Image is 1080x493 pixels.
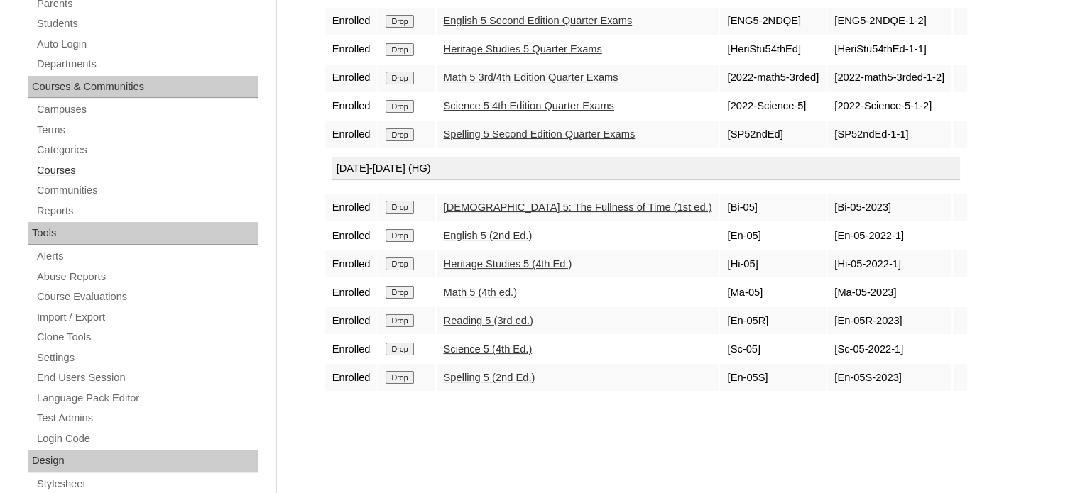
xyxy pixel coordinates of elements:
td: [HeriStu54thEd-1-1] [827,36,951,63]
td: [En-05-2022-1] [827,222,951,249]
td: [Ma-05-2023] [827,279,951,306]
input: Drop [386,286,413,299]
a: [DEMOGRAPHIC_DATA] 5: The Fullness of Time (1st ed.) [444,201,712,213]
input: Drop [386,257,413,270]
input: Drop [386,100,413,113]
td: Enrolled [325,36,378,63]
a: Math 5 3rd/4th Edition Quarter Exams [444,72,618,83]
a: Courses [36,162,258,179]
div: [DATE]-[DATE] (HG) [332,157,960,181]
a: Alerts [36,248,258,265]
input: Drop [386,343,413,355]
a: Test Admins [36,409,258,427]
td: [En-05R-2023] [827,307,951,334]
a: Stylesheet [36,475,258,493]
td: [2022-Science-5-1-2] [827,93,951,120]
a: Abuse Reports [36,268,258,286]
a: Course Evaluations [36,288,258,306]
td: Enrolled [325,364,378,391]
td: Enrolled [325,121,378,148]
div: Design [28,450,258,472]
td: Enrolled [325,222,378,249]
input: Drop [386,201,413,214]
a: Reports [36,202,258,220]
a: Math 5 (4th ed.) [444,287,517,298]
a: Science 5 4th Edition Quarter Exams [444,100,614,111]
a: Departments [36,55,258,73]
a: Campuses [36,101,258,118]
td: [Bi-05-2023] [827,194,951,221]
div: Tools [28,222,258,245]
td: Enrolled [325,250,378,277]
td: [Bi-05] [720,194,826,221]
a: Terms [36,121,258,139]
a: Science 5 (4th Ed.) [444,343,533,355]
td: [En-05] [720,222,826,249]
input: Drop [386,371,413,384]
td: Enrolled [325,65,378,92]
td: [SP52ndEd-1-1] [827,121,951,148]
td: [En-05S-2023] [827,364,951,391]
a: Login Code [36,430,258,448]
a: Clone Tools [36,328,258,346]
td: Enrolled [325,307,378,334]
a: English 5 (2nd Ed.) [444,230,533,241]
a: Language Pack Editor [36,389,258,407]
td: Enrolled [325,8,378,35]
td: [ENG5-2NDQE] [720,8,826,35]
a: Spelling 5 (2nd Ed.) [444,372,535,383]
div: Courses & Communities [28,76,258,99]
td: [SP52ndEd] [720,121,826,148]
a: Communities [36,182,258,199]
input: Drop [386,128,413,141]
a: Categories [36,141,258,159]
td: [Sc-05] [720,336,826,362]
a: Heritage Studies 5 (4th Ed.) [444,258,572,270]
a: Reading 5 (3rd ed.) [444,315,533,326]
input: Drop [386,314,413,327]
td: [Ma-05] [720,279,826,306]
a: End Users Session [36,369,258,387]
td: [Sc-05-2022-1] [827,336,951,362]
a: Spelling 5 Second Edition Quarter Exams [444,128,636,140]
td: Enrolled [325,194,378,221]
a: Settings [36,349,258,367]
td: Enrolled [325,93,378,120]
a: Heritage Studies 5 Quarter Exams [444,43,602,55]
input: Drop [386,72,413,84]
td: [2022-math5-3rded] [720,65,826,92]
td: [En-05R] [720,307,826,334]
a: Students [36,15,258,33]
a: English 5 Second Edition Quarter Exams [444,15,633,26]
td: [HeriStu54thEd] [720,36,826,63]
td: [2022-Science-5] [720,93,826,120]
input: Drop [386,43,413,56]
td: [2022-math5-3rded-1-2] [827,65,951,92]
td: Enrolled [325,336,378,362]
a: Auto Login [36,35,258,53]
td: [En-05S] [720,364,826,391]
td: [Hi-05] [720,250,826,277]
input: Drop [386,229,413,242]
td: [Hi-05-2022-1] [827,250,951,277]
a: Import / Export [36,309,258,326]
td: Enrolled [325,279,378,306]
td: [ENG5-2NDQE-1-2] [827,8,951,35]
input: Drop [386,15,413,28]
